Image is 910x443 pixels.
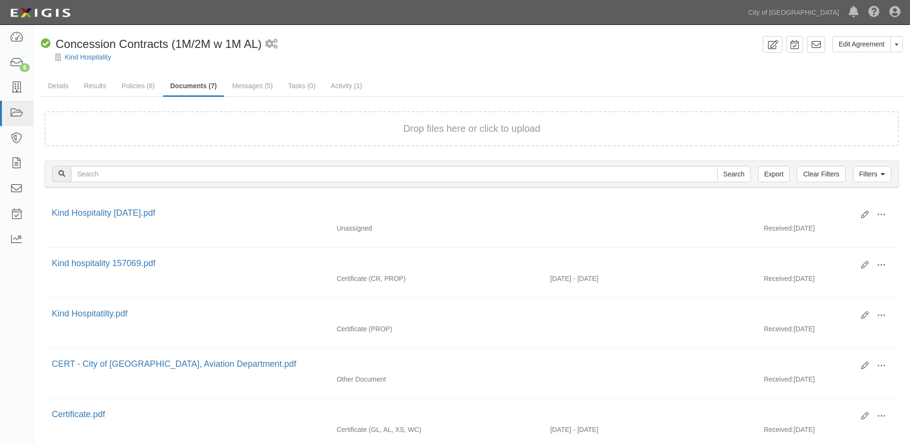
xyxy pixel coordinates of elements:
[281,76,323,95] a: Tasks (0)
[41,39,51,49] i: Compliant
[41,36,261,52] div: Concession Contracts (1M/2M w 1M AL)
[764,324,793,334] p: Received:
[764,425,793,434] p: Received:
[853,166,891,182] a: Filters
[52,309,128,318] a: Kind Hospitatilty.pdf
[543,324,756,325] div: Effective - Expiration
[330,274,543,283] div: Crime Property
[764,374,793,384] p: Received:
[52,208,155,218] a: Kind Hospitality [DATE].pdf
[163,76,224,97] a: Documents (7)
[56,37,261,50] span: Concession Contracts (1M/2M w 1M AL)
[71,166,718,182] input: Search
[403,122,541,136] button: Drop files here or click to upload
[52,409,105,419] a: Certificate.pdf
[756,374,899,389] div: [DATE]
[52,258,155,268] a: Kind hospitality 157069.pdf
[52,207,854,220] div: Kind Hospitality 10.1.26.pdf
[764,274,793,283] p: Received:
[52,359,296,369] a: CERT - City of [GEOGRAPHIC_DATA], Aviation Department.pdf
[717,166,751,182] input: Search
[52,257,854,270] div: Kind hospitality 157069.pdf
[758,166,790,182] a: Export
[330,425,543,434] div: General Liability Auto Liability Excess/Umbrella Liability Workers Compensation/Employers Liability
[756,324,899,338] div: [DATE]
[7,4,73,22] img: logo-5460c22ac91f19d4615b14bd174203de0afe785f0fc80cf4dbbc73dc1793850b.png
[797,166,845,182] a: Clear Filters
[756,274,899,288] div: [DATE]
[756,425,899,439] div: [DATE]
[330,374,543,384] div: Other Document
[868,7,880,18] i: Help Center - Complianz
[52,308,854,320] div: Kind Hospitatilty.pdf
[52,408,854,421] div: Certificate.pdf
[744,3,844,22] a: City of [GEOGRAPHIC_DATA]
[543,425,756,434] div: Effective 10/01/2024 - Expiration 10/01/2025
[330,324,543,334] div: Property
[114,76,162,95] a: Policies (6)
[20,63,30,72] div: 6
[41,76,76,95] a: Details
[330,223,543,233] div: Unassigned
[52,358,854,371] div: CERT - City of Phoenix, Aviation Department.pdf
[65,53,111,61] a: Kind Hospitality
[832,36,891,52] a: Edit Agreement
[764,223,793,233] p: Received:
[225,76,280,95] a: Messages (5)
[543,274,756,283] div: Effective 10/01/2024 - Expiration 10/01/2025
[756,223,899,238] div: [DATE]
[77,76,114,95] a: Results
[265,39,278,49] i: 1 scheduled workflow
[324,76,369,95] a: Activity (1)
